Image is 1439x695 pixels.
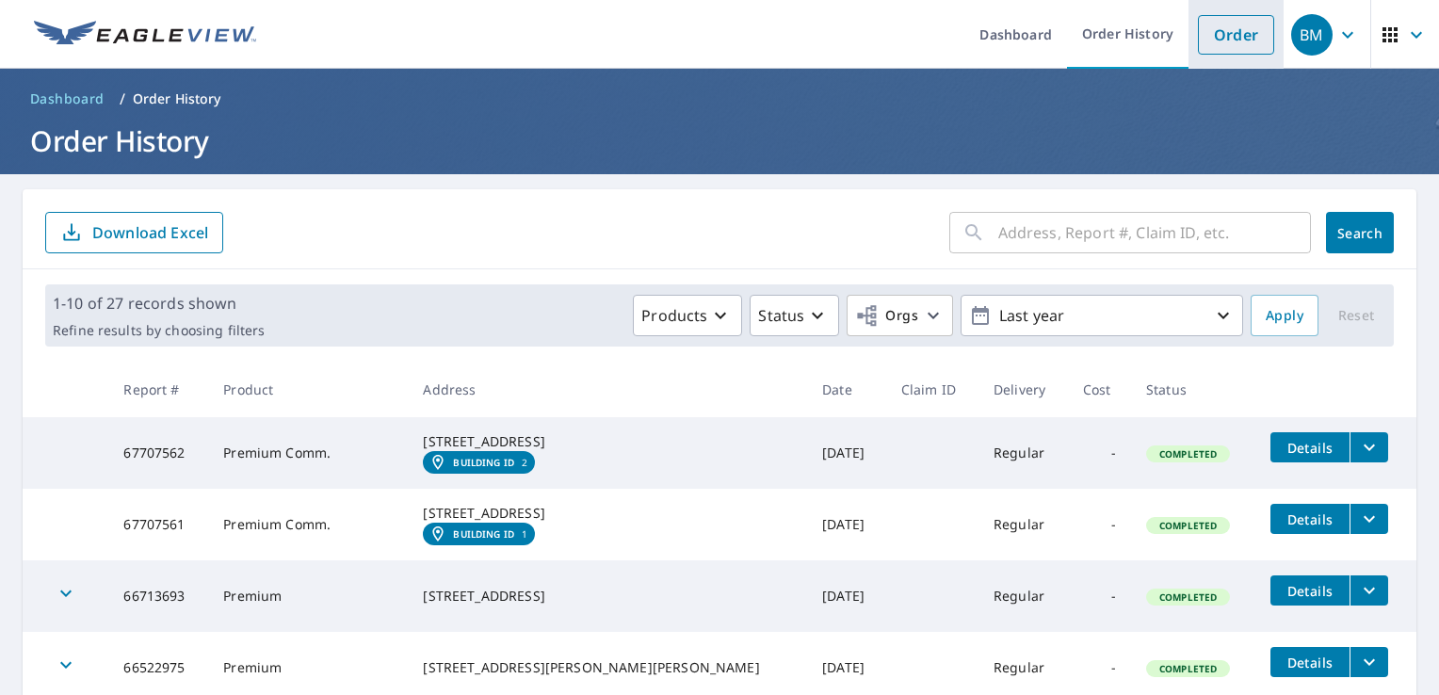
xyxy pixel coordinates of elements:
button: Apply [1251,295,1318,336]
th: Cost [1068,362,1131,417]
input: Address, Report #, Claim ID, etc. [998,206,1311,259]
td: Premium Comm. [208,417,408,489]
div: [STREET_ADDRESS] [423,587,792,606]
th: Delivery [978,362,1068,417]
td: [DATE] [807,489,886,560]
span: Details [1282,439,1338,457]
p: Last year [992,299,1212,332]
p: Order History [133,89,221,108]
span: Apply [1266,304,1303,328]
th: Claim ID [886,362,978,417]
button: detailsBtn-67707562 [1270,432,1350,462]
td: Premium Comm. [208,489,408,560]
td: Regular [978,417,1068,489]
td: [DATE] [807,417,886,489]
p: Refine results by choosing filters [53,322,265,339]
a: Dashboard [23,84,112,114]
em: Building ID [453,528,514,540]
h1: Order History [23,121,1416,160]
td: 67707561 [108,489,208,560]
p: Products [641,304,707,327]
a: Building ID2 [423,451,535,474]
th: Product [208,362,408,417]
td: Premium [208,560,408,632]
button: detailsBtn-66713693 [1270,575,1350,606]
span: Completed [1148,519,1228,532]
button: filesDropdownBtn-66713693 [1350,575,1388,606]
span: Completed [1148,662,1228,675]
a: Order [1198,15,1274,55]
span: Details [1282,654,1338,671]
button: detailsBtn-66522975 [1270,647,1350,677]
span: Orgs [855,304,918,328]
td: [DATE] [807,560,886,632]
p: Download Excel [92,222,208,243]
img: EV Logo [34,21,256,49]
th: Date [807,362,886,417]
span: Dashboard [30,89,105,108]
div: BM [1291,14,1333,56]
button: filesDropdownBtn-66522975 [1350,647,1388,677]
div: [STREET_ADDRESS] [423,432,792,451]
button: filesDropdownBtn-67707561 [1350,504,1388,534]
td: - [1068,489,1131,560]
button: Download Excel [45,212,223,253]
button: Search [1326,212,1394,253]
span: Details [1282,582,1338,600]
td: - [1068,417,1131,489]
span: Details [1282,510,1338,528]
button: Orgs [847,295,953,336]
button: Products [633,295,742,336]
td: - [1068,560,1131,632]
li: / [120,88,125,110]
td: Regular [978,560,1068,632]
button: Status [750,295,839,336]
div: [STREET_ADDRESS] [423,504,792,523]
th: Status [1131,362,1255,417]
span: Completed [1148,590,1228,604]
button: detailsBtn-67707561 [1270,504,1350,534]
div: [STREET_ADDRESS][PERSON_NAME][PERSON_NAME] [423,658,792,677]
th: Address [408,362,807,417]
p: 1-10 of 27 records shown [53,292,265,315]
button: Last year [961,295,1243,336]
span: Completed [1148,447,1228,461]
td: 67707562 [108,417,208,489]
td: 66713693 [108,560,208,632]
td: Regular [978,489,1068,560]
span: Search [1341,224,1379,242]
p: Status [758,304,804,327]
th: Report # [108,362,208,417]
em: Building ID [453,457,514,468]
nav: breadcrumb [23,84,1416,114]
button: filesDropdownBtn-67707562 [1350,432,1388,462]
a: Building ID1 [423,523,535,545]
